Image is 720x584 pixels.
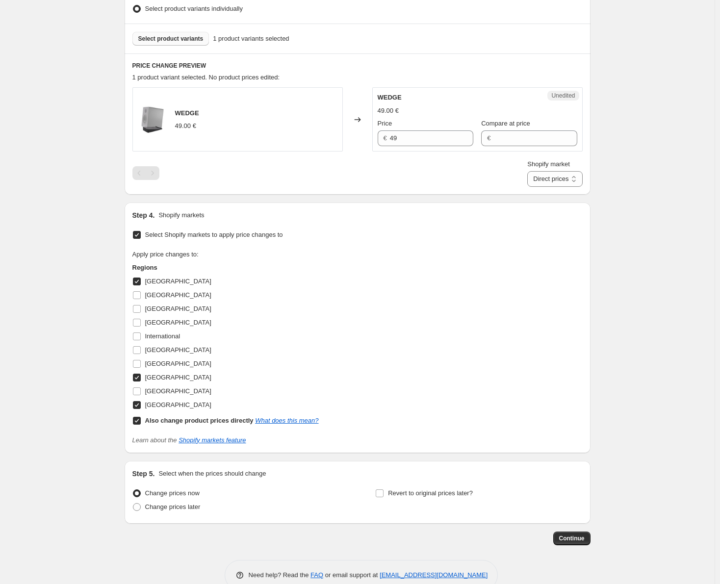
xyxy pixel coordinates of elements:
[145,387,211,395] span: [GEOGRAPHIC_DATA]
[378,120,392,127] span: Price
[378,106,399,116] div: 49.00 €
[132,74,280,81] span: 1 product variant selected. No product prices edited:
[175,121,196,131] div: 49.00 €
[145,489,200,497] span: Change prices now
[145,503,201,510] span: Change prices later
[145,278,211,285] span: [GEOGRAPHIC_DATA]
[158,469,266,479] p: Select when the prices should change
[310,571,323,579] a: FAQ
[145,319,211,326] span: [GEOGRAPHIC_DATA]
[132,263,319,273] h3: Regions
[487,134,490,142] span: €
[527,160,570,168] span: Shopify market
[138,35,204,43] span: Select product variants
[551,92,575,100] span: Unedited
[145,332,180,340] span: International
[481,120,530,127] span: Compare at price
[559,534,585,542] span: Continue
[380,571,488,579] a: [EMAIL_ADDRESS][DOMAIN_NAME]
[132,436,246,444] i: Learn about the
[158,210,204,220] p: Shopify markets
[145,401,211,408] span: [GEOGRAPHIC_DATA]
[145,374,211,381] span: [GEOGRAPHIC_DATA]
[138,105,167,134] img: ESSSPEAKERWEDGEBK_O_4_80x.jpg
[213,34,289,44] span: 1 product variants selected
[323,571,380,579] span: or email support at
[145,360,211,367] span: [GEOGRAPHIC_DATA]
[132,32,209,46] button: Select product variants
[179,436,246,444] a: Shopify markets feature
[145,305,211,312] span: [GEOGRAPHIC_DATA]
[384,134,387,142] span: €
[388,489,473,497] span: Revert to original prices later?
[175,109,199,117] span: WEDGE
[255,417,318,424] a: What does this mean?
[145,417,254,424] b: Also change product prices directly
[145,346,211,354] span: [GEOGRAPHIC_DATA]
[249,571,311,579] span: Need help? Read the
[132,251,199,258] span: Apply price changes to:
[132,166,159,180] nav: Pagination
[145,291,211,299] span: [GEOGRAPHIC_DATA]
[378,94,402,101] span: WEDGE
[145,5,243,12] span: Select product variants individually
[132,469,155,479] h2: Step 5.
[132,62,583,70] h6: PRICE CHANGE PREVIEW
[145,231,283,238] span: Select Shopify markets to apply price changes to
[132,210,155,220] h2: Step 4.
[553,532,591,545] button: Continue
